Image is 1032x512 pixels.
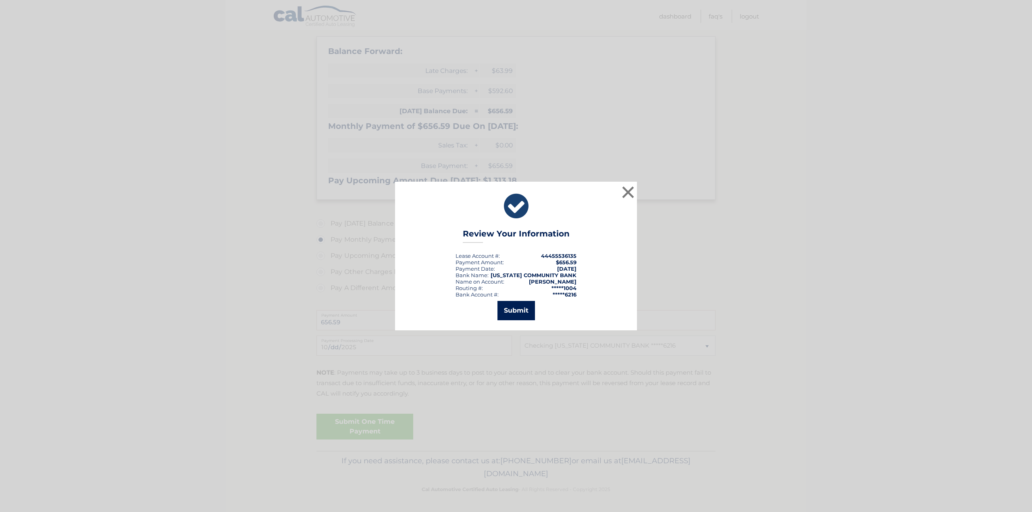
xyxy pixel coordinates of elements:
[456,278,504,285] div: Name on Account:
[463,229,570,243] h3: Review Your Information
[491,272,576,278] strong: [US_STATE] COMMUNITY BANK
[456,285,483,291] div: Routing #:
[541,253,576,259] strong: 44455536135
[456,259,504,265] div: Payment Amount:
[557,265,576,272] span: [DATE]
[456,265,495,272] div: :
[620,184,636,200] button: ×
[556,259,576,265] span: $656.59
[497,301,535,320] button: Submit
[456,291,499,298] div: Bank Account #:
[456,272,489,278] div: Bank Name:
[456,265,494,272] span: Payment Date
[456,253,500,259] div: Lease Account #:
[529,278,576,285] strong: [PERSON_NAME]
